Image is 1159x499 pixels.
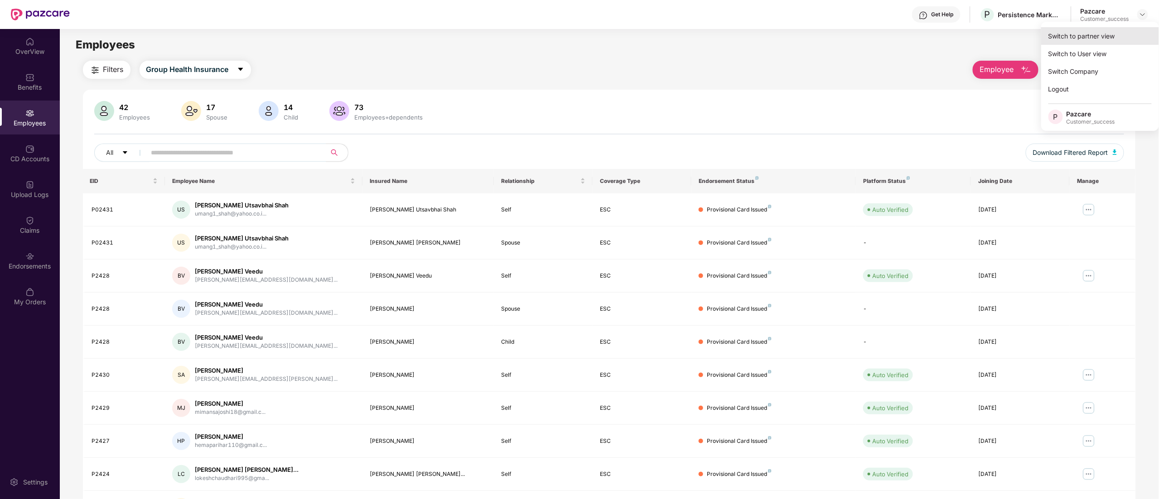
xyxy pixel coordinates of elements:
img: manageButton [1082,202,1096,217]
div: Self [501,206,585,214]
img: manageButton [1082,401,1096,415]
div: 73 [353,103,425,112]
div: Pazcare [1081,7,1129,15]
img: svg+xml;base64,PHN2ZyB4bWxucz0iaHR0cDovL3d3dy53My5vcmcvMjAwMC9zdmciIHhtbG5zOnhsaW5rPSJodHRwOi8vd3... [1113,149,1117,155]
img: svg+xml;base64,PHN2ZyB4bWxucz0iaHR0cDovL3d3dy53My5vcmcvMjAwMC9zdmciIHdpZHRoPSI4IiBoZWlnaHQ9IjgiIH... [755,176,759,180]
div: Employees [118,114,152,121]
div: ESC [600,206,684,214]
div: Provisional Card Issued [707,272,772,280]
div: Auto Verified [872,470,908,479]
div: [DATE] [978,338,1062,346]
div: P02431 [92,239,158,247]
div: [PERSON_NAME] [370,371,487,379]
div: Provisional Card Issued [707,437,772,446]
th: Manage [1070,169,1135,193]
div: Provisional Card Issued [707,305,772,313]
div: Spouse [501,239,585,247]
span: Employee [980,64,1014,75]
img: svg+xml;base64,PHN2ZyB4bWxucz0iaHR0cDovL3d3dy53My5vcmcvMjAwMC9zdmciIHhtbG5zOnhsaW5rPSJodHRwOi8vd3... [259,101,279,121]
td: - [856,226,971,259]
div: ESC [600,371,684,379]
div: [PERSON_NAME] [370,338,487,346]
div: mimansajoshi18@gmail.c... [195,408,266,417]
div: [PERSON_NAME] [195,366,338,375]
div: Child [501,338,585,346]
div: [DATE] [978,206,1062,214]
div: [DATE] [978,404,1062,413]
img: manageButton [1082,368,1096,382]
div: MJ [172,399,190,417]
div: [PERSON_NAME] Veedu [195,267,338,276]
th: Coverage Type [593,169,691,193]
th: Joining Date [971,169,1070,193]
td: - [856,326,971,359]
div: SA [172,366,190,384]
div: [DATE] [978,371,1062,379]
img: svg+xml;base64,PHN2ZyB4bWxucz0iaHR0cDovL3d3dy53My5vcmcvMjAwMC9zdmciIHdpZHRoPSIyNCIgaGVpZ2h0PSIyNC... [90,65,101,76]
div: Logout [1041,80,1159,98]
div: ESC [600,338,684,346]
div: ESC [600,437,684,446]
img: svg+xml;base64,PHN2ZyB4bWxucz0iaHR0cDovL3d3dy53My5vcmcvMjAwMC9zdmciIHdpZHRoPSI4IiBoZWlnaHQ9IjgiIH... [768,469,772,473]
div: Provisional Card Issued [707,404,772,413]
div: Customer_success [1067,118,1115,125]
img: New Pazcare Logo [11,9,70,20]
th: Relationship [494,169,593,193]
span: Employees [76,38,135,51]
div: Child [282,114,300,121]
span: P [1053,111,1058,122]
th: EID [83,169,165,193]
span: search [326,149,343,156]
img: svg+xml;base64,PHN2ZyB4bWxucz0iaHR0cDovL3d3dy53My5vcmcvMjAwMC9zdmciIHdpZHRoPSI4IiBoZWlnaHQ9IjgiIH... [768,271,772,274]
div: Platform Status [863,178,964,185]
th: Employee Name [165,169,362,193]
div: [PERSON_NAME] Utsavbhai Shah [370,206,487,214]
div: Self [501,437,585,446]
img: svg+xml;base64,PHN2ZyBpZD0iU2V0dGluZy0yMHgyMCIgeG1sbnM9Imh0dHA6Ly93d3cudzMub3JnLzIwMDAvc3ZnIiB3aW... [10,478,19,487]
img: svg+xml;base64,PHN2ZyB4bWxucz0iaHR0cDovL3d3dy53My5vcmcvMjAwMC9zdmciIHhtbG5zOnhsaW5rPSJodHRwOi8vd3... [94,101,114,121]
div: Auto Verified [872,370,908,379]
img: svg+xml;base64,PHN2ZyB4bWxucz0iaHR0cDovL3d3dy53My5vcmcvMjAwMC9zdmciIHhtbG5zOnhsaW5rPSJodHRwOi8vd3... [329,101,349,121]
div: ESC [600,305,684,313]
img: svg+xml;base64,PHN2ZyBpZD0iRW1wbG95ZWVzIiB4bWxucz0iaHR0cDovL3d3dy53My5vcmcvMjAwMC9zdmciIHdpZHRoPS... [25,109,34,118]
span: P [985,9,990,20]
div: Persistence Market Research Private Limited [998,10,1062,19]
div: 17 [205,103,230,112]
img: svg+xml;base64,PHN2ZyBpZD0iSGVscC0zMngzMiIgeG1sbnM9Imh0dHA6Ly93d3cudzMub3JnLzIwMDAvc3ZnIiB3aWR0aD... [919,11,928,20]
th: Insured Name [362,169,494,193]
div: ESC [600,272,684,280]
div: ESC [600,239,684,247]
td: - [856,293,971,326]
div: [PERSON_NAME] [PERSON_NAME]... [195,465,299,474]
div: [PERSON_NAME] Veedu [370,272,487,280]
div: 14 [282,103,300,112]
div: [PERSON_NAME] [195,399,266,408]
div: Switch to User view [1041,45,1159,62]
img: svg+xml;base64,PHN2ZyB4bWxucz0iaHR0cDovL3d3dy53My5vcmcvMjAwMC9zdmciIHdpZHRoPSI4IiBoZWlnaHQ9IjgiIH... [768,205,772,208]
div: US [172,201,190,219]
span: caret-down [237,66,244,74]
div: [PERSON_NAME] Utsavbhai Shah [195,201,289,210]
div: P02431 [92,206,158,214]
span: Download Filtered Report [1033,148,1108,158]
div: [PERSON_NAME][EMAIL_ADDRESS][DOMAIN_NAME]... [195,309,338,317]
div: P2429 [92,404,158,413]
img: svg+xml;base64,PHN2ZyB4bWxucz0iaHR0cDovL3d3dy53My5vcmcvMjAwMC9zdmciIHdpZHRoPSI4IiBoZWlnaHQ9IjgiIH... [768,304,772,307]
div: Auto Verified [872,271,908,280]
button: Filters [83,61,130,79]
span: Group Health Insurance [146,64,229,75]
div: Provisional Card Issued [707,470,772,479]
div: Provisional Card Issued [707,338,772,346]
div: [PERSON_NAME] [370,305,487,313]
img: svg+xml;base64,PHN2ZyB4bWxucz0iaHR0cDovL3d3dy53My5vcmcvMjAwMC9zdmciIHdpZHRoPSI4IiBoZWlnaHQ9IjgiIH... [768,337,772,341]
div: Pazcare [1067,110,1115,118]
span: Relationship [501,178,579,185]
div: umang1_shah@yahoo.co.i... [195,210,289,218]
div: [PERSON_NAME] [195,432,267,441]
div: Spouse [205,114,230,121]
span: Employee Name [172,178,348,185]
div: [DATE] [978,239,1062,247]
img: svg+xml;base64,PHN2ZyBpZD0iTXlfT3JkZXJzIiBkYXRhLW5hbWU9Ik15IE9yZGVycyIgeG1sbnM9Imh0dHA6Ly93d3cudz... [25,288,34,297]
img: svg+xml;base64,PHN2ZyBpZD0iRHJvcGRvd24tMzJ4MzIiIHhtbG5zPSJodHRwOi8vd3d3LnczLm9yZy8yMDAwL3N2ZyIgd2... [1139,11,1146,18]
img: svg+xml;base64,PHN2ZyB4bWxucz0iaHR0cDovL3d3dy53My5vcmcvMjAwMC9zdmciIHdpZHRoPSI4IiBoZWlnaHQ9IjgiIH... [907,176,910,180]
